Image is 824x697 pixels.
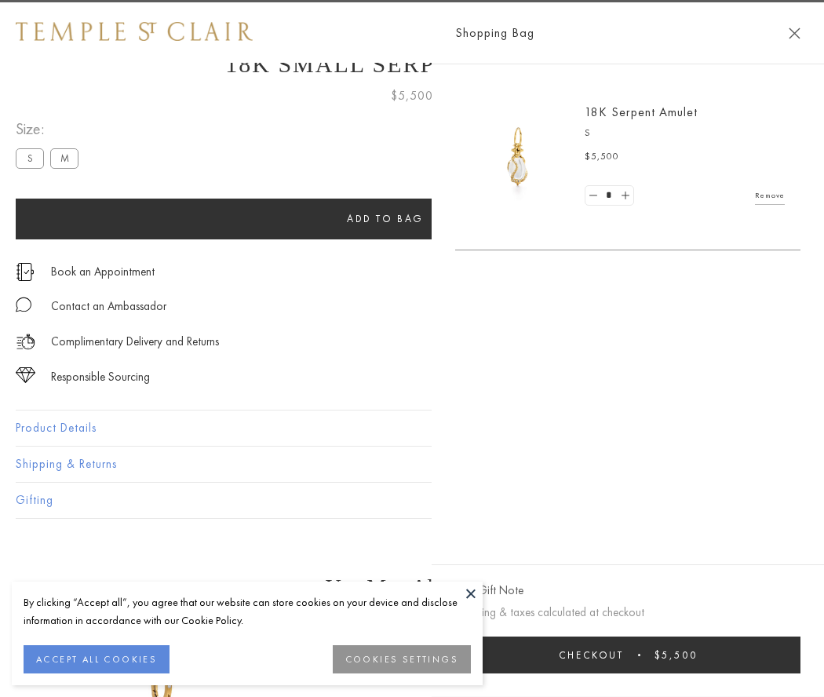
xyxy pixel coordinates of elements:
h3: You May Also Like [39,575,785,600]
button: COOKIES SETTINGS [333,645,471,673]
img: MessageIcon-01_2.svg [16,297,31,312]
span: $5,500 [585,149,619,165]
span: Add to bag [347,212,424,225]
img: P51836-E11SERPPV [471,110,565,204]
button: Add to bag [16,199,755,239]
label: M [50,148,78,168]
button: Shipping & Returns [16,447,808,482]
button: Gifting [16,483,808,518]
div: Contact an Ambassador [51,297,166,316]
img: Temple St. Clair [16,22,253,41]
p: Shipping & taxes calculated at checkout [455,603,800,622]
div: Responsible Sourcing [51,367,150,387]
button: Product Details [16,411,808,446]
img: icon_appointment.svg [16,263,35,281]
button: Add Gift Note [455,581,523,600]
span: Checkout [559,648,624,662]
button: Checkout $5,500 [455,637,800,673]
p: S [585,126,785,141]
h1: 18K Small Serpent Amulet [16,51,808,78]
a: Remove [755,187,785,204]
p: Complimentary Delivery and Returns [51,332,219,352]
span: $5,500 [391,86,433,106]
span: Shopping Bag [455,23,534,43]
a: Set quantity to 2 [617,186,633,206]
a: Set quantity to 0 [585,186,601,206]
button: Close Shopping Bag [789,27,800,39]
a: Book an Appointment [51,263,155,280]
label: S [16,148,44,168]
a: 18K Serpent Amulet [585,104,698,120]
button: ACCEPT ALL COOKIES [24,645,170,673]
img: icon_sourcing.svg [16,367,35,383]
div: By clicking “Accept all”, you agree that our website can store cookies on your device and disclos... [24,593,471,629]
span: Size: [16,116,85,142]
img: icon_delivery.svg [16,332,35,352]
span: $5,500 [654,648,698,662]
